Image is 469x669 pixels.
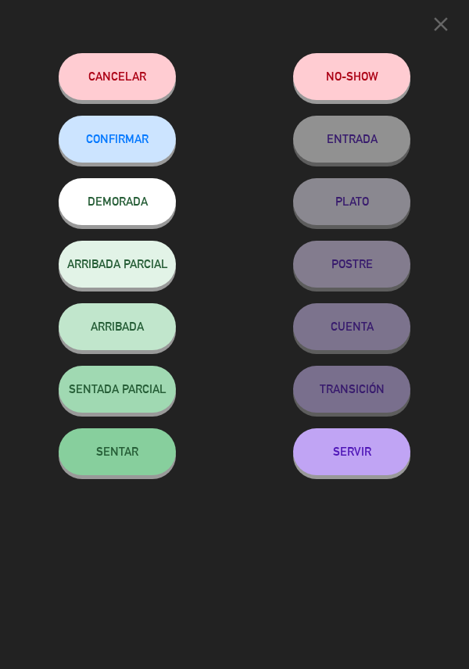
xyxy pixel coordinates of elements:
[293,178,410,225] button: PLATO
[59,428,176,475] button: SENTAR
[86,132,149,145] span: CONFIRMAR
[59,241,176,288] button: ARRIBADA PARCIAL
[59,303,176,350] button: ARRIBADA
[59,366,176,413] button: SENTADA PARCIAL
[424,12,457,42] button: close
[293,241,410,288] button: POSTRE
[293,53,410,100] button: NO-SHOW
[293,366,410,413] button: TRANSICIÓN
[59,53,176,100] button: Cancelar
[96,445,138,458] span: SENTAR
[293,116,410,163] button: ENTRADA
[293,303,410,350] button: CUENTA
[67,257,168,270] span: ARRIBADA PARCIAL
[59,116,176,163] button: CONFIRMAR
[429,13,453,36] i: close
[59,178,176,225] button: DEMORADA
[293,428,410,475] button: SERVIR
